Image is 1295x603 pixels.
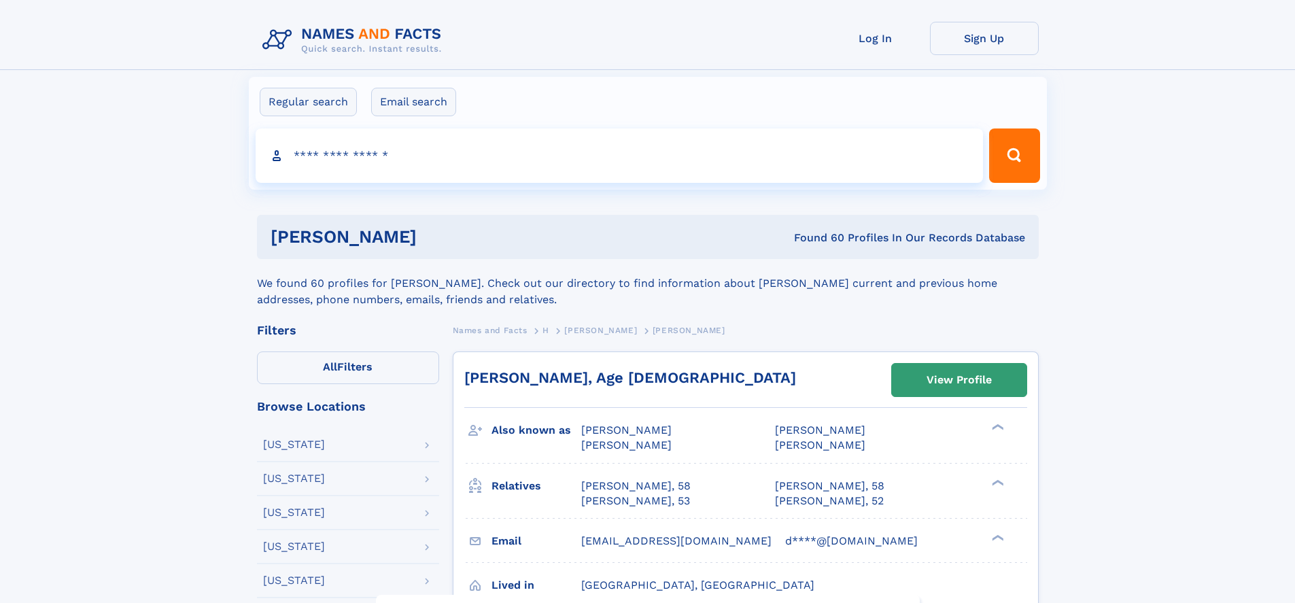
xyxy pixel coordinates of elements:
[453,322,528,339] a: Names and Facts
[581,579,814,591] span: [GEOGRAPHIC_DATA], [GEOGRAPHIC_DATA]
[564,326,637,335] span: [PERSON_NAME]
[263,439,325,450] div: [US_STATE]
[271,228,606,245] h1: [PERSON_NAME]
[775,494,884,509] a: [PERSON_NAME], 52
[930,22,1039,55] a: Sign Up
[892,364,1026,396] a: View Profile
[260,88,357,116] label: Regular search
[581,424,672,436] span: [PERSON_NAME]
[581,494,690,509] a: [PERSON_NAME], 53
[775,479,884,494] a: [PERSON_NAME], 58
[653,326,725,335] span: [PERSON_NAME]
[257,324,439,337] div: Filters
[564,322,637,339] a: [PERSON_NAME]
[263,541,325,552] div: [US_STATE]
[821,22,930,55] a: Log In
[605,230,1025,245] div: Found 60 Profiles In Our Records Database
[988,423,1005,432] div: ❯
[581,438,672,451] span: [PERSON_NAME]
[464,369,796,386] a: [PERSON_NAME], Age [DEMOGRAPHIC_DATA]
[257,400,439,413] div: Browse Locations
[491,574,581,597] h3: Lived in
[263,507,325,518] div: [US_STATE]
[371,88,456,116] label: Email search
[581,534,772,547] span: [EMAIL_ADDRESS][DOMAIN_NAME]
[988,478,1005,487] div: ❯
[988,533,1005,542] div: ❯
[257,259,1039,308] div: We found 60 profiles for [PERSON_NAME]. Check out our directory to find information about [PERSON...
[542,326,549,335] span: H
[491,475,581,498] h3: Relatives
[775,438,865,451] span: [PERSON_NAME]
[491,419,581,442] h3: Also known as
[263,575,325,586] div: [US_STATE]
[542,322,549,339] a: H
[775,424,865,436] span: [PERSON_NAME]
[323,360,337,373] span: All
[927,364,992,396] div: View Profile
[263,473,325,484] div: [US_STATE]
[491,530,581,553] h3: Email
[256,128,984,183] input: search input
[581,479,691,494] a: [PERSON_NAME], 58
[989,128,1039,183] button: Search Button
[257,351,439,384] label: Filters
[257,22,453,58] img: Logo Names and Facts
